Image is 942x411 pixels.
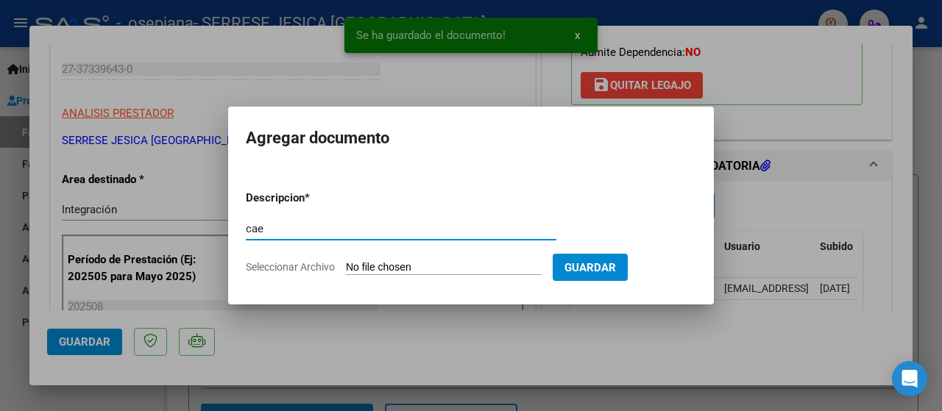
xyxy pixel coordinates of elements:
h2: Agregar documento [246,124,696,152]
span: Seleccionar Archivo [246,261,335,273]
div: Open Intercom Messenger [892,361,927,396]
p: Descripcion [246,190,381,207]
button: Guardar [553,254,628,281]
span: Guardar [564,261,616,274]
